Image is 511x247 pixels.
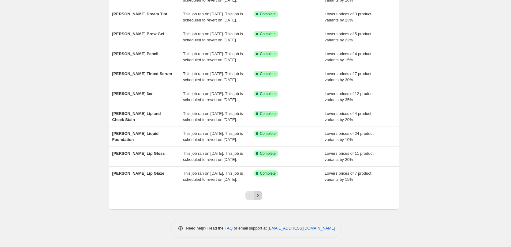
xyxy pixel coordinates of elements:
span: [PERSON_NAME] Lip Glaze [112,171,164,176]
span: [PERSON_NAME] Dream Tint [112,12,167,16]
span: Lowers prices of 11 product variants by 20% [325,151,374,162]
span: This job ran on [DATE]. This job is scheduled to revert on [DATE]. [183,151,243,162]
span: This job ran on [DATE]. This job is scheduled to revert on [DATE]. [183,51,243,62]
span: This job ran on [DATE]. This job is scheduled to revert on [DATE]. [183,32,243,42]
span: [PERSON_NAME] Liquid Foundation [112,131,159,142]
span: Lowers prices of 24 product variants by 10% [325,131,374,142]
span: [PERSON_NAME] Pencil [112,51,159,56]
span: [PERSON_NAME] Lip and Cheek Stain [112,111,161,122]
span: This job ran on [DATE]. This job is scheduled to revert on [DATE]. [183,91,243,102]
span: This job ran on [DATE]. This job is scheduled to revert on [DATE]. [183,111,243,122]
span: [PERSON_NAME] Tinted Serum [112,71,172,76]
span: Need help? Read the [186,226,225,230]
span: Lowers prices of 7 product variants by 30% [325,71,371,82]
span: [PERSON_NAME] Lip Gloss [112,151,165,156]
span: Complete [260,171,276,176]
a: [EMAIL_ADDRESS][DOMAIN_NAME] [268,226,335,230]
span: Complete [260,32,276,36]
a: FAQ [225,226,233,230]
span: This job ran on [DATE]. This job is scheduled to revert on [DATE]. [183,71,243,82]
span: Lowers prices of 12 product variants by 35% [325,91,374,102]
span: [PERSON_NAME] 3er [112,91,153,96]
span: Complete [260,111,276,116]
span: Complete [260,12,276,17]
span: Complete [260,131,276,136]
span: [PERSON_NAME] Brow Gel [112,32,164,36]
span: Complete [260,51,276,56]
span: This job ran on [DATE]. This job is scheduled to revert on [DATE]. [183,131,243,142]
span: Lowers prices of 7 product variants by 15% [325,171,371,182]
span: Lowers prices of 5 product variants by 22% [325,32,371,42]
span: Lowers prices of 3 product variants by 23% [325,12,371,22]
span: This job ran on [DATE]. This job is scheduled to revert on [DATE]. [183,12,243,22]
span: Complete [260,151,276,156]
span: Complete [260,71,276,76]
span: Complete [260,91,276,96]
span: or email support at [233,226,268,230]
span: Lowers prices of 4 product variants by 15% [325,51,371,62]
span: Lowers prices of 4 product variants by 20% [325,111,371,122]
span: This job ran on [DATE]. This job is scheduled to revert on [DATE]. [183,171,243,182]
nav: Pagination [245,191,262,200]
button: Next [254,191,262,200]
